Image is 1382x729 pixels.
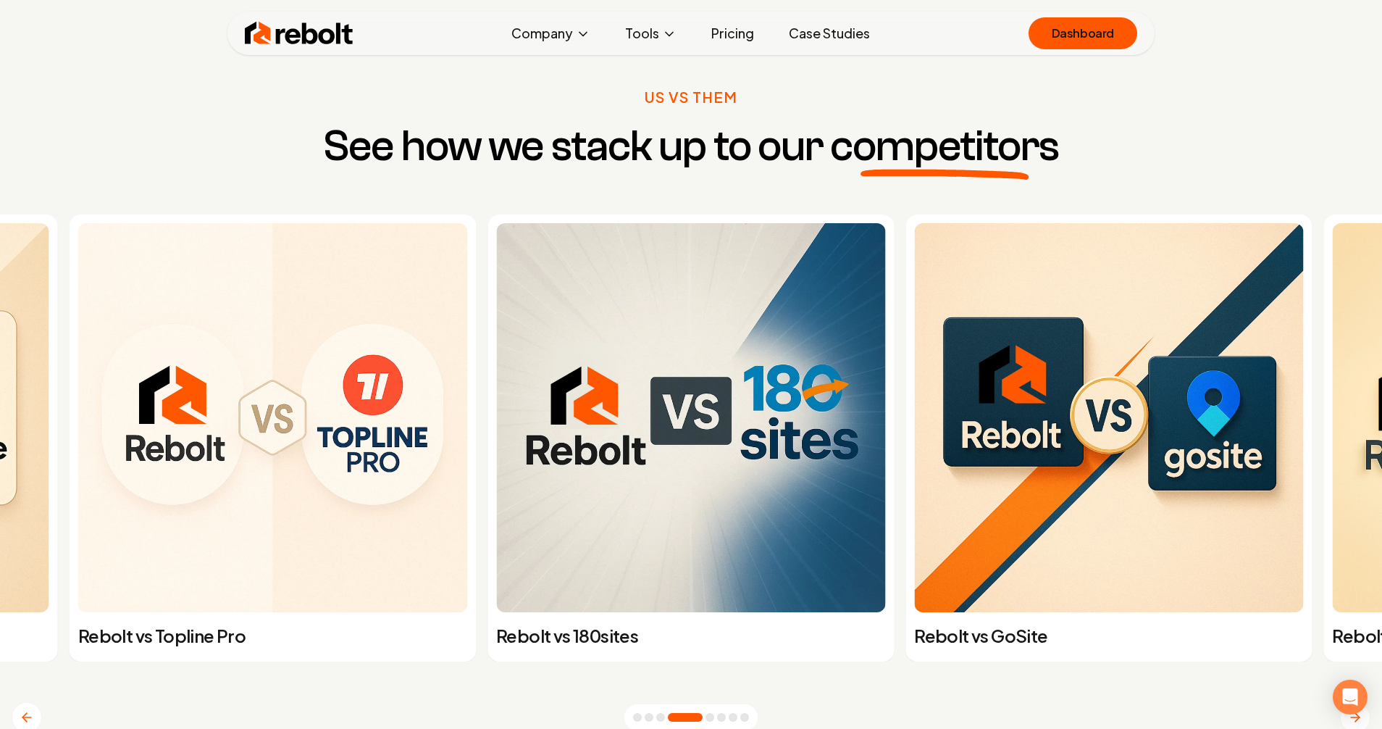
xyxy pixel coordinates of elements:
[496,624,885,647] p: Rebolt vs 180sites
[830,125,1059,168] span: competitors
[914,223,1303,612] img: Rebolt vs GoSite
[633,713,642,722] button: Go to slide 1
[487,214,894,662] a: Rebolt vs 180sitesRebolt vs 180sites
[245,19,353,48] img: Rebolt Logo
[777,19,881,48] a: Case Studies
[705,713,714,722] button: Go to slide 5
[700,19,766,48] a: Pricing
[905,214,1312,662] a: Rebolt vs GoSiteRebolt vs GoSite
[70,214,476,662] a: Rebolt vs Topline ProRebolt vs Topline Pro
[740,713,749,722] button: Go to slide 8
[496,223,885,612] img: Rebolt vs 180sites
[717,713,726,722] button: Go to slide 6
[1029,17,1137,49] a: Dashboard
[613,19,688,48] button: Tools
[668,713,703,722] button: Go to slide 4
[1333,680,1368,715] div: Open Intercom Messenger
[656,713,665,722] button: Go to slide 3
[78,624,467,647] p: Rebolt vs Topline Pro
[729,713,737,722] button: Go to slide 7
[78,223,467,612] img: Rebolt vs Topline Pro
[500,19,602,48] button: Company
[914,624,1303,647] p: Rebolt vs GoSite
[323,125,1059,168] h3: See how we stack up to our
[645,87,737,107] p: Us Vs Them
[645,713,653,722] button: Go to slide 2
